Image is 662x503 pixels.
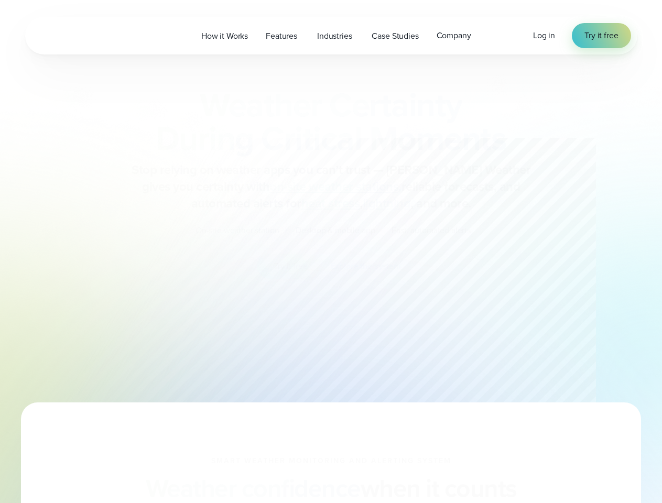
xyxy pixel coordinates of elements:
span: Try it free [584,29,618,42]
span: Company [437,29,471,42]
span: Features [266,30,297,42]
a: Case Studies [363,25,427,47]
span: Log in [533,29,555,41]
span: Industries [317,30,352,42]
a: Log in [533,29,555,42]
span: How it Works [201,30,248,42]
a: How it Works [192,25,257,47]
span: Case Studies [372,30,418,42]
a: Try it free [572,23,631,48]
